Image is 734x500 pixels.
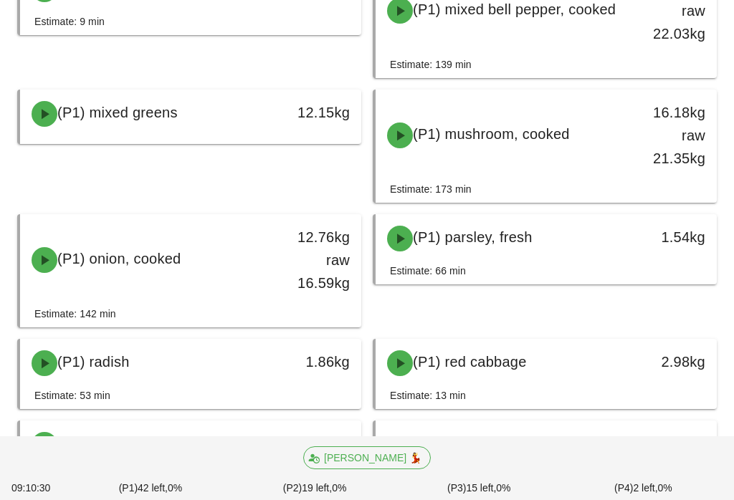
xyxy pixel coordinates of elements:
div: (P1) 0% [68,478,232,499]
div: Estimate: 53 min [34,388,110,403]
div: 2.98kg [639,350,705,373]
span: (P1) onion, cooked [57,251,181,266]
div: Estimate: 173 min [390,181,472,197]
div: 12.15kg [283,101,350,124]
div: (P3) 0% [397,478,561,499]
span: (P1) mushroom, cooked [413,126,570,142]
div: 1.54kg [639,226,705,249]
span: (P1) mixed bell pepper, cooked [413,1,616,17]
div: 6.70kg [283,432,350,455]
span: 15 left, [466,482,496,494]
div: Estimate: 9 min [34,14,105,29]
span: (P1) radish [57,354,130,370]
div: Estimate: 142 min [34,306,116,322]
span: 2 left, [633,482,657,494]
div: 12.76kg raw 16.59kg [283,226,350,294]
span: 19 left, [302,482,332,494]
div: Estimate: 139 min [390,57,472,72]
div: (P2) 0% [233,478,397,499]
span: (P1) mixed greens [57,105,178,120]
div: Estimate: 66 min [390,263,466,279]
div: 09:10:30 [9,478,68,499]
div: 1.86kg [283,350,350,373]
span: 42 left, [138,482,168,494]
span: (P1) red cabbage [413,354,527,370]
div: (P4) 0% [561,478,725,499]
div: Estimate: 13 min [390,388,466,403]
span: (P1) parsley, fresh [413,229,533,245]
div: 16.18kg raw 21.35kg [639,101,705,170]
span: [PERSON_NAME] 💃 [313,447,421,468]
